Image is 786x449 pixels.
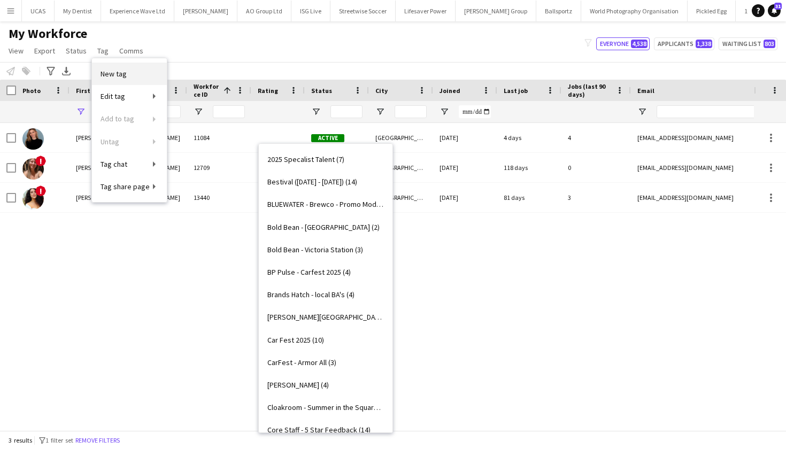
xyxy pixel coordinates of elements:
div: [GEOGRAPHIC_DATA] [369,123,433,152]
button: Remove filters [73,435,122,446]
app-action-btn: Export XLSX [60,65,73,78]
button: Waiting list803 [719,37,777,50]
button: Pickled Egg [688,1,736,21]
app-action-btn: Advanced filters [44,65,57,78]
button: Ballsportz [536,1,581,21]
img: Marisa Grossi [22,188,44,210]
button: Experience Wave Ltd [101,1,174,21]
span: Last job [504,87,528,95]
span: Active [311,134,344,142]
img: Marisa Orton [22,128,44,150]
input: City Filter Input [395,105,427,118]
span: 31 [774,3,782,10]
button: Applicants1,338 [654,37,714,50]
span: Comms [119,46,143,56]
span: City [375,87,388,95]
div: [GEOGRAPHIC_DATA] [369,183,433,212]
span: Status [311,87,332,95]
div: [PERSON_NAME] [70,123,128,152]
span: 803 [764,40,775,48]
span: 4,538 [631,40,648,48]
button: Open Filter Menu [637,107,647,117]
button: Everyone4,538 [596,37,650,50]
button: Open Filter Menu [311,107,321,117]
input: Status Filter Input [330,105,363,118]
button: AO Group Ltd [237,1,291,21]
button: My Dentist [55,1,101,21]
div: [DATE] [433,183,497,212]
button: [PERSON_NAME] Group [456,1,536,21]
div: 12709 [187,153,251,182]
a: 31 [768,4,781,17]
div: 11084 [187,123,251,152]
input: Joined Filter Input [459,105,491,118]
span: Tag [97,46,109,56]
button: Open Filter Menu [375,107,385,117]
a: Comms [115,44,148,58]
div: 118 days [497,153,561,182]
input: Last Name Filter Input [154,105,181,118]
span: Joined [440,87,460,95]
div: [PERSON_NAME] [70,183,128,212]
button: ISG Live [291,1,330,21]
input: Workforce ID Filter Input [213,105,245,118]
span: View [9,46,24,56]
button: Open Filter Menu [440,107,449,117]
a: Export [30,44,59,58]
a: View [4,44,28,58]
button: [PERSON_NAME] [174,1,237,21]
button: Lifesaver Power [396,1,456,21]
a: Tag [93,44,113,58]
span: Rating [258,87,278,95]
span: First Name [76,87,109,95]
span: 1 filter set [45,436,73,444]
div: 13440 [187,183,251,212]
button: Streetwise Soccer [330,1,396,21]
span: Photo [22,87,41,95]
div: 0 [561,153,631,182]
span: Export [34,46,55,56]
span: Status [66,46,87,56]
div: 4 [561,123,631,152]
div: [DATE] [433,153,497,182]
div: [GEOGRAPHIC_DATA] [369,153,433,182]
button: Open Filter Menu [76,107,86,117]
button: World Photography Organisation [581,1,688,21]
button: 121 Group [736,1,781,21]
button: UCAS [22,1,55,21]
img: Marisa Doughty [22,158,44,180]
span: 1,338 [696,40,712,48]
div: 3 [561,183,631,212]
a: Status [61,44,91,58]
div: 81 days [497,183,561,212]
span: My Workforce [9,26,87,42]
span: Email [637,87,654,95]
div: [PERSON_NAME] [70,153,128,182]
span: ! [35,156,46,166]
span: Workforce ID [194,82,219,98]
div: [DATE] [433,123,497,152]
span: Jobs (last 90 days) [568,82,612,98]
button: Open Filter Menu [194,107,203,117]
div: 4 days [497,123,561,152]
span: ! [35,185,46,196]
